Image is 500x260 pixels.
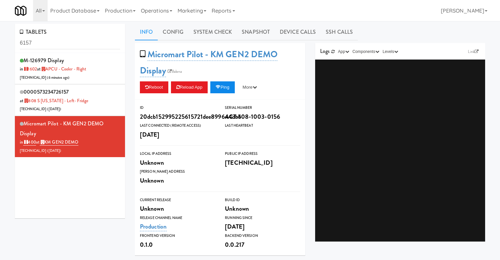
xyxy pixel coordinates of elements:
[140,197,215,203] div: Current Release
[140,105,215,111] div: ID
[237,81,262,93] button: More
[275,24,321,40] a: Device Calls
[225,151,300,157] div: Public IP Address
[20,107,61,111] span: [TECHNICAL_ID] ( )
[225,233,300,239] div: Backend Version
[23,139,36,146] a: 400
[20,28,47,36] span: TABLETS
[225,197,300,203] div: Build Id
[381,48,400,55] button: Levels
[237,24,275,40] a: Snapshot
[15,5,26,17] img: Micromart
[15,116,125,157] li: Micromart Pilot - KM GEN2 DEMO Displayin 400at KM GEN2 DEMO[TECHNICAL_ID] ([DATE])
[140,168,215,175] div: [PERSON_NAME] Address
[166,68,184,75] a: Balena
[20,139,36,146] span: in
[15,53,125,85] li: M-126979 Displayin 1602at APCU - Cooler - Right[TECHNICAL_ID] (6 minutes ago)
[336,48,351,55] button: App
[351,48,381,55] button: Components
[140,111,215,122] div: 20dcb152995225615721dee899644dbb
[49,107,60,111] span: [DATE]
[49,148,60,153] span: [DATE]
[20,75,69,80] span: [TECHNICAL_ID] ( )
[140,215,215,221] div: Release Channel Name
[20,66,37,72] span: in
[23,98,88,104] a: 808 S [US_STATE] - Left- Fridge
[140,81,168,93] button: Reboot
[20,120,104,137] span: Micromart Pilot - KM GEN2 DEMO Display
[140,222,167,231] a: Production
[140,203,215,214] div: Unknown
[140,151,215,157] div: Local IP Address
[171,81,208,93] button: Reload App
[466,48,480,55] a: Link
[135,24,158,40] a: Info
[225,105,300,111] div: Serial Number
[15,84,125,116] li: 0000573234726157at 808 S [US_STATE] - Left- Fridge[TECHNICAL_ID] ([DATE])
[20,148,61,153] span: [TECHNICAL_ID] ( )
[40,139,78,146] a: KM GEN2 DEMO
[158,24,188,40] a: Config
[140,122,215,129] div: Last Connected (Remote Access)
[321,24,358,40] a: SSH Calls
[225,203,300,214] div: Unknown
[225,122,300,129] div: Last Heartbeat
[140,157,215,168] div: Unknown
[225,215,300,221] div: Running Since
[36,139,79,146] span: at
[225,222,245,231] span: [DATE]
[23,66,37,72] a: 1602
[23,88,69,96] span: 0000573234726157
[37,66,87,72] span: at
[225,111,300,122] div: ACT-108-1003-0156
[49,75,68,80] span: 6 minutes ago
[140,48,277,77] a: Micromart Pilot - KM GEN2 DEMO Display
[20,37,120,49] input: Search tablets
[140,175,215,186] div: Unknown
[20,98,89,104] span: at
[320,47,330,55] span: Logs
[210,81,235,93] button: Ping
[41,66,86,72] a: APCU - Cooler - Right
[23,57,64,64] span: M-126979 Display
[225,239,300,250] div: 0.0.217
[188,24,237,40] a: System Check
[140,233,215,239] div: Frontend Version
[140,239,215,250] div: 0.1.0
[140,130,160,139] span: [DATE]
[225,157,300,168] div: [TECHNICAL_ID]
